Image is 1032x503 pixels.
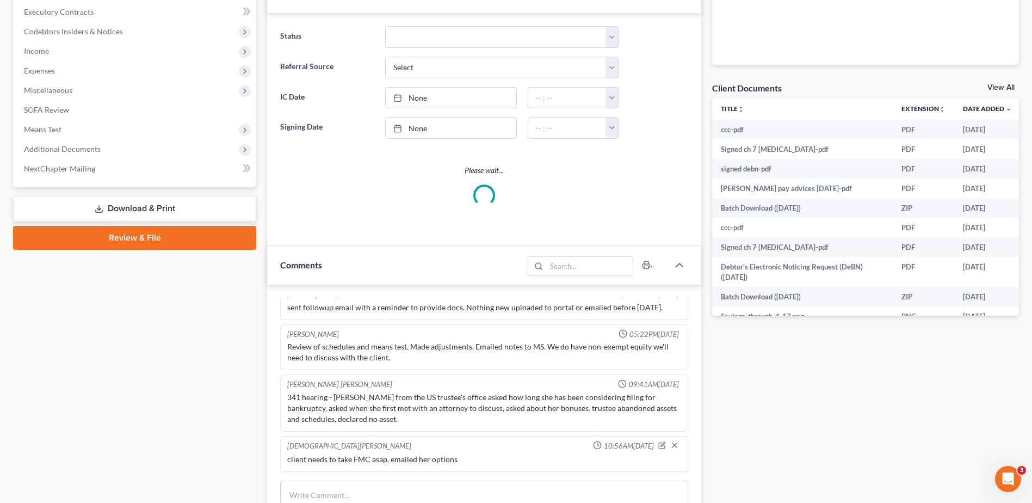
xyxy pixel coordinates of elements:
[954,120,1021,139] td: [DATE]
[24,85,72,95] span: Miscellaneous
[287,329,339,340] div: [PERSON_NAME]
[893,237,954,257] td: PDF
[712,179,893,198] td: [PERSON_NAME] pay advices [DATE]-pdf
[24,7,94,16] span: Executory Contracts
[629,379,679,390] span: 09:41AM[DATE]
[712,306,893,326] td: Savings_through_4_17.png
[954,179,1021,198] td: [DATE]
[712,159,893,179] td: signed debn-pdf
[386,118,516,138] a: None
[287,341,681,363] div: Review of schedules and means test. Made adjustments. Emailed notes to MS. We do have non-exempt ...
[24,66,55,75] span: Expenses
[712,82,782,94] div: Client Documents
[24,164,95,173] span: NextChapter Mailing
[893,287,954,306] td: ZIP
[287,379,392,390] div: [PERSON_NAME] [PERSON_NAME]
[939,106,946,113] i: unfold_more
[954,306,1021,326] td: [DATE]
[24,27,123,36] span: Codebtors Insiders & Notices
[954,159,1021,179] td: [DATE]
[275,26,379,48] label: Status
[893,159,954,179] td: PDF
[954,257,1021,287] td: [DATE]
[280,165,688,176] p: Please wait...
[604,441,654,451] span: 10:56AM[DATE]
[287,302,681,313] div: sent followup email with a reminder to provide docs. Nothing new uploaded to portal or emailed be...
[901,105,946,113] a: Extensionunfold_more
[24,125,61,134] span: Means Test
[712,218,893,237] td: ccc-pdf
[15,100,256,120] a: SOFA Review
[712,257,893,287] td: Debtor's Electronic Noticing Request (DeBN) ([DATE])
[893,257,954,287] td: PDF
[954,218,1021,237] td: [DATE]
[24,144,101,154] span: Additional Documents
[712,237,893,257] td: Signed ch 7 [MEDICAL_DATA]-pdf
[987,84,1015,91] a: View All
[893,218,954,237] td: PDF
[712,139,893,159] td: Signed ch 7 [MEDICAL_DATA]-pdf
[24,105,69,114] span: SOFA Review
[893,139,954,159] td: PDF
[15,2,256,22] a: Executory Contracts
[893,120,954,139] td: PDF
[528,118,606,138] input: -- : --
[712,287,893,306] td: Batch Download ([DATE])
[721,105,744,113] a: Titleunfold_more
[1005,106,1012,113] i: expand_more
[275,117,379,139] label: Signing Date
[954,287,1021,306] td: [DATE]
[893,179,954,198] td: PDF
[280,260,322,270] span: Comments
[386,88,516,108] a: None
[275,87,379,109] label: IC Date
[13,196,256,222] a: Download & Print
[995,466,1021,492] iframe: Intercom live chat
[954,198,1021,218] td: [DATE]
[629,329,679,340] span: 05:22PM[DATE]
[712,120,893,139] td: ccc-pdf
[954,237,1021,257] td: [DATE]
[13,226,256,250] a: Review & File
[528,88,606,108] input: -- : --
[893,306,954,326] td: PNG
[15,159,256,179] a: NextChapter Mailing
[287,392,681,425] div: 341 hearing - [PERSON_NAME] from the US trustee's office asked how long she has been considering ...
[287,441,411,452] div: [DEMOGRAPHIC_DATA][PERSON_NAME]
[963,105,1012,113] a: Date Added expand_more
[287,454,681,465] div: client needs to take FMC asap, emailed her options
[24,46,49,56] span: Income
[712,198,893,218] td: Batch Download ([DATE])
[546,257,633,275] input: Search...
[1017,466,1026,475] span: 3
[738,106,744,113] i: unfold_more
[275,57,379,78] label: Referral Source
[893,198,954,218] td: ZIP
[954,139,1021,159] td: [DATE]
